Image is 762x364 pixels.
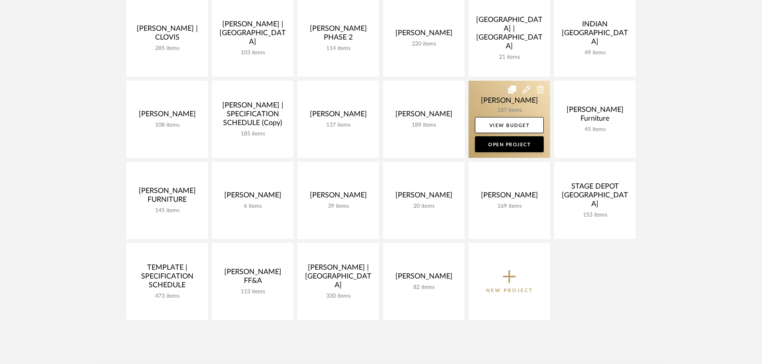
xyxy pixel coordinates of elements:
a: View Budget [475,117,544,133]
div: [GEOGRAPHIC_DATA] | [GEOGRAPHIC_DATA] [475,16,544,54]
div: [PERSON_NAME] [389,29,458,41]
div: [PERSON_NAME] PHASE 2 [304,24,373,45]
div: 473 items [133,293,201,300]
div: [PERSON_NAME] FF&A [218,268,287,288]
p: New Project [486,286,533,294]
div: 189 items [389,122,458,129]
div: 185 items [218,131,287,137]
div: [PERSON_NAME] | [GEOGRAPHIC_DATA] [304,263,373,293]
div: 285 items [133,45,201,52]
div: 6 items [218,203,287,210]
div: 103 items [218,50,287,56]
div: 49 items [561,50,629,56]
div: [PERSON_NAME] [389,110,458,122]
div: STAGE DEPOT [GEOGRAPHIC_DATA] [561,182,629,212]
button: New Project [469,243,550,320]
div: 220 items [389,41,458,48]
div: [PERSON_NAME] Furniture [561,105,629,126]
div: 330 items [304,293,373,300]
div: 137 items [304,122,373,129]
div: [PERSON_NAME] | CLOVIS [133,24,201,45]
div: 39 items [304,203,373,210]
div: 20 items [389,203,458,210]
div: [PERSON_NAME] [389,272,458,284]
div: 108 items [133,122,201,129]
div: 169 items [475,203,544,210]
div: [PERSON_NAME] [218,191,287,203]
div: 114 items [304,45,373,52]
div: [PERSON_NAME] [475,191,544,203]
div: [PERSON_NAME] FURNITURE [133,187,201,207]
div: [PERSON_NAME] | SPECIFICATION SCHEDULE (Copy) [218,101,287,131]
div: TEMPLATE | SPECIFICATION SCHEDULE [133,263,201,293]
div: [PERSON_NAME] | [GEOGRAPHIC_DATA] [218,20,287,50]
div: 153 items [561,212,629,219]
div: 82 items [389,284,458,291]
div: 145 items [133,207,201,214]
div: 113 items [218,288,287,295]
div: [PERSON_NAME] [389,191,458,203]
div: 45 items [561,126,629,133]
div: [PERSON_NAME] [304,191,373,203]
div: INDIAN [GEOGRAPHIC_DATA] [561,20,629,50]
a: Open Project [475,136,544,152]
div: [PERSON_NAME] [133,110,201,122]
div: 21 items [475,54,544,61]
div: [PERSON_NAME] [304,110,373,122]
